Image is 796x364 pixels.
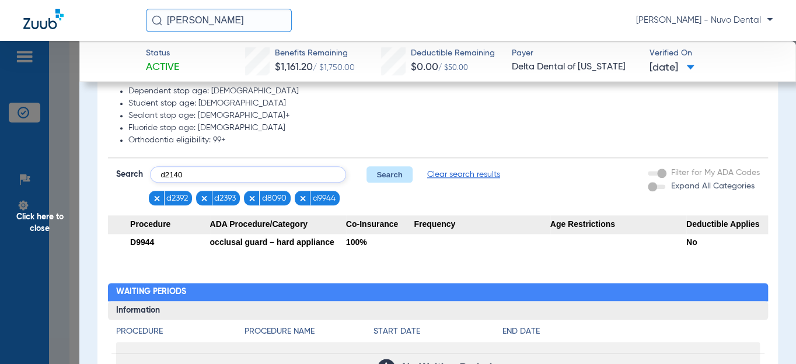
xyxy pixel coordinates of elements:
span: Age Restrictions [550,215,686,234]
img: Zuub Logo [23,9,64,29]
span: Co-Insurance [346,215,414,234]
div: 100% [346,234,414,250]
div: No [686,234,768,250]
span: $0.00 [411,62,438,72]
label: Filter for My ADA Codes [669,167,760,179]
span: Deductible Remaining [411,47,495,60]
app-breakdown-title: Procedure [116,325,245,342]
span: ADA Procedure/Category [210,215,346,234]
span: Frequency [414,215,550,234]
div: occlusal guard – hard appliance [210,234,346,250]
img: x.svg [200,194,208,202]
span: Benefits Remaining [275,47,355,60]
button: Search [366,166,413,183]
li: Dependent stop age: [DEMOGRAPHIC_DATA] [128,86,760,97]
span: d9944 [313,192,336,204]
span: [DATE] [650,61,694,75]
h4: Start Date [373,325,502,338]
img: x.svg [248,194,256,202]
li: Fluoride stop age: [DEMOGRAPHIC_DATA] [128,123,760,134]
span: [PERSON_NAME] - Nuvo Dental [636,15,773,26]
span: d2392 [166,192,188,204]
span: Deductible Applies [686,215,768,234]
h4: Procedure Name [245,325,373,338]
span: Status [146,47,179,60]
span: Verified On [650,47,777,60]
span: Procedure [108,215,210,234]
li: Student stop age: [DEMOGRAPHIC_DATA] [128,99,760,109]
span: Payer [512,47,640,60]
span: Clear search results [427,169,500,180]
app-breakdown-title: Start Date [373,325,502,342]
iframe: Chat Widget [738,308,796,364]
img: x.svg [299,194,307,202]
span: $1,161.20 [275,62,313,72]
span: Active [146,60,179,75]
img: Search Icon [152,15,162,26]
h3: Information [108,301,768,320]
h4: Procedure [116,325,245,338]
input: Search by ADA code or keyword… [150,166,346,183]
span: d8090 [262,192,287,204]
span: D9944 [130,237,154,247]
li: Orthodontia eligibility: 99+ [128,135,760,146]
span: / $50.00 [438,65,468,72]
h4: End Date [502,325,760,338]
h2: Waiting Periods [108,283,768,302]
app-breakdown-title: End Date [502,325,760,342]
input: Search for patients [146,9,292,32]
span: Expand All Categories [671,182,755,190]
span: Delta Dental of [US_STATE] [512,60,640,75]
span: / $1,750.00 [313,64,355,72]
span: Search [116,169,143,180]
img: x.svg [153,194,161,202]
li: Sealant stop age: [DEMOGRAPHIC_DATA]+ [128,111,760,121]
app-breakdown-title: Procedure Name [245,325,373,342]
span: d2393 [214,192,236,204]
